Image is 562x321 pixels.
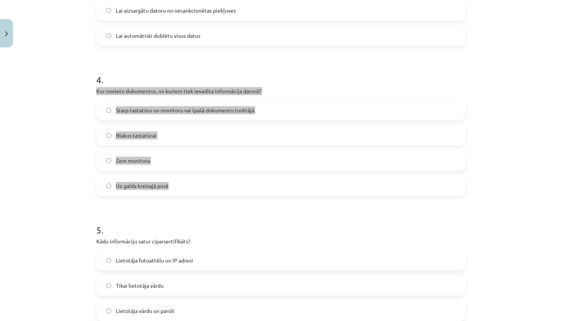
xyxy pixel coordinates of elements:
[116,131,156,139] span: Blakus tastatūrai
[106,283,111,288] input: Tikai lietotāja vārdu
[116,307,174,315] span: Lietotāja vārdu un paroli
[106,108,111,113] input: Starp tastatūru un monitoru vai īpašā dokumentu turētājā
[96,61,466,85] h1: 4 .
[106,33,111,38] input: Lai automātiski dublētu visus datus
[106,308,111,313] input: Lietotāja vārdu un paroli
[96,237,466,245] p: Kādu informāciju satur ciparsertifikāts?
[116,282,164,290] span: Tikai lietotāja vārdu
[96,211,466,235] h1: 5 .
[5,31,8,36] img: icon-close-lesson-0947bae3869378f0d4975bcd49f059093ad1ed9edebbc8119c70593378902aed.svg
[106,258,111,263] input: Lietotāja fotoattēlu un IP adresi
[116,32,200,40] span: Lai automātiski dublētu visus datus
[116,157,150,165] span: Zem monitora
[116,256,193,264] span: Lietotāja fotoattēlu un IP adresi
[116,106,254,114] span: Starp tastatūru un monitoru vai īpašā dokumentu turētājā
[106,8,111,13] input: Lai aizsargātu datoru no nesankcionētas piekļuves
[96,87,466,95] p: Kur novieto dokumentus, no kuriem tiek ievadīta informācija datorā?
[106,158,111,163] input: Zem monitora
[116,182,169,190] span: Uz galda kreisajā pusē
[106,133,111,138] input: Blakus tastatūrai
[116,6,236,15] span: Lai aizsargātu datoru no nesankcionētas piekļuves
[106,183,111,188] input: Uz galda kreisajā pusē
